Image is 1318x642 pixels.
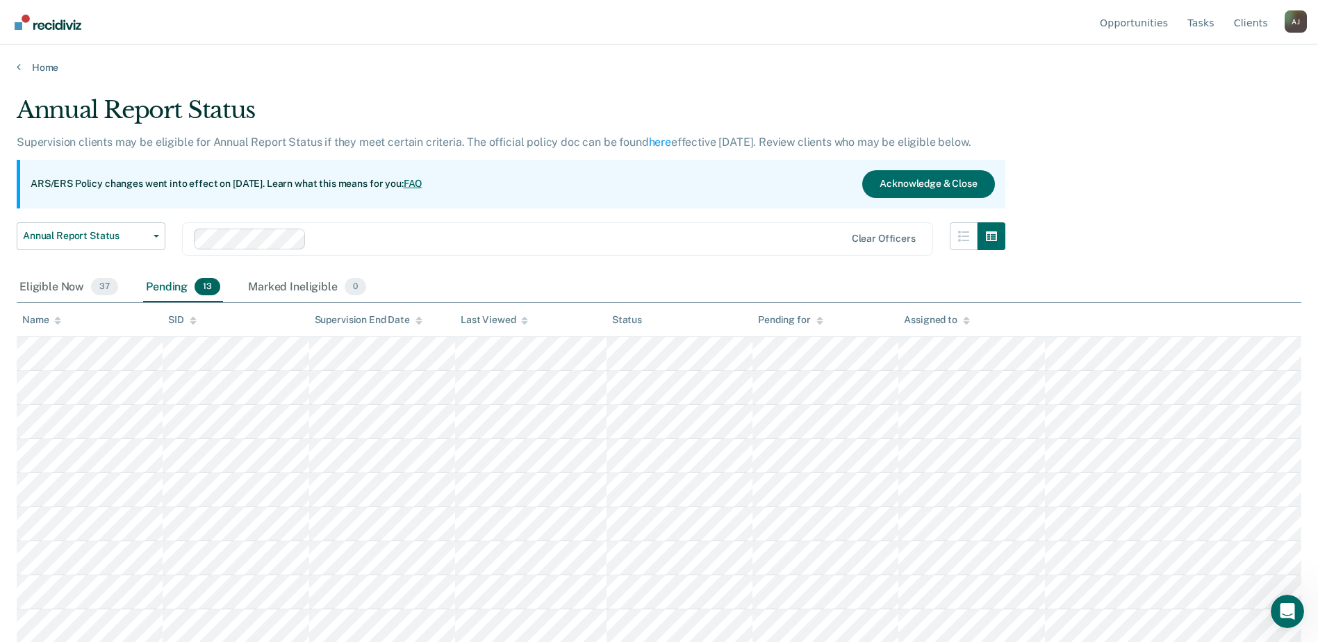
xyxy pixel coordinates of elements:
button: Acknowledge & Close [862,170,994,198]
div: Pending13 [143,272,223,303]
div: Assigned to [904,314,969,326]
div: Supervision End Date [315,314,422,326]
a: FAQ [404,178,423,189]
div: Clear officers [852,233,916,245]
div: Last Viewed [461,314,528,326]
div: Pending for [758,314,823,326]
a: here [649,135,671,149]
p: Supervision clients may be eligible for Annual Report Status if they meet certain criteria. The o... [17,135,971,149]
div: A J [1285,10,1307,33]
span: 37 [91,278,118,296]
div: Name [22,314,61,326]
span: 0 [345,278,366,296]
img: Recidiviz [15,15,81,30]
div: Marked Ineligible0 [245,272,369,303]
div: SID [168,314,197,326]
button: Profile dropdown button [1285,10,1307,33]
div: Eligible Now37 [17,272,121,303]
p: ARS/ERS Policy changes went into effect on [DATE]. Learn what this means for you: [31,177,422,191]
div: Annual Report Status [17,96,1005,135]
button: Annual Report Status [17,222,165,250]
span: Annual Report Status [23,230,148,242]
span: 13 [195,278,220,296]
a: Home [17,61,1301,74]
iframe: Intercom live chat [1271,595,1304,628]
div: Status [612,314,642,326]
